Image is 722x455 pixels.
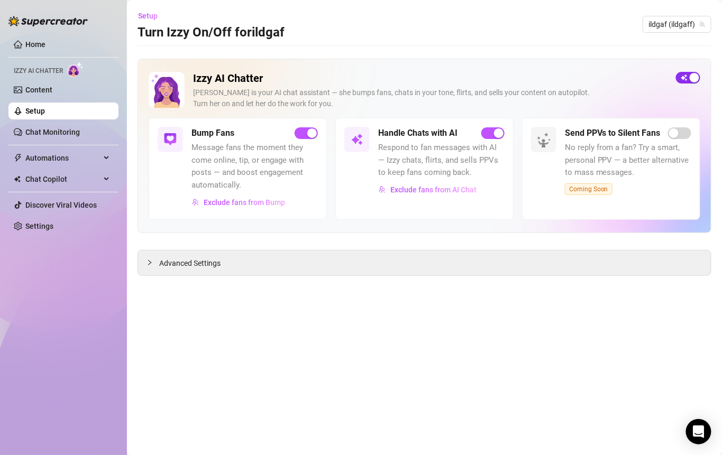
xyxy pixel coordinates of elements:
img: Izzy AI Chatter [149,72,185,108]
span: Exclude fans from AI Chat [390,185,477,194]
a: Chat Monitoring [25,128,80,136]
button: Setup [138,7,166,24]
a: Home [25,40,45,49]
img: svg%3e [192,199,199,206]
div: Open Intercom Messenger [686,419,711,444]
img: logo-BBDzfeDw.svg [8,16,88,26]
span: team [699,21,706,27]
button: Exclude fans from Bump [191,194,286,211]
span: Automations [25,150,100,166]
span: No reply from a fan? Try a smart, personal PPV — a better alternative to mass messages. [565,142,691,179]
div: [PERSON_NAME] is your AI chat assistant — she bumps fans, chats in your tone, flirts, and sells y... [193,87,668,109]
h5: Bump Fans [191,127,234,140]
span: Coming Soon [565,183,613,195]
span: ildgaf (ildgaff) [649,16,705,32]
img: svg%3e [379,186,386,193]
div: collapsed [147,257,159,268]
a: Content [25,86,52,94]
span: Respond to fan messages with AI — Izzy chats, flirts, and sells PPVs to keep fans coming back. [378,142,505,179]
h5: Handle Chats with AI [378,127,458,140]
a: Settings [25,222,53,230]
img: Chat Copilot [14,175,21,183]
span: collapsed [147,259,153,266]
a: Discover Viral Videos [25,201,97,209]
span: Chat Copilot [25,171,100,188]
span: Advanced Settings [159,257,221,269]
h2: Izzy AI Chatter [193,72,668,85]
h3: Turn Izzy On/Off for ildgaf [138,24,285,41]
span: Izzy AI Chatter [14,66,63,76]
span: Setup [138,12,158,20]
span: Message fans the moment they come online, tip, or engage with posts — and boost engagement automa... [191,142,318,191]
a: Setup [25,107,45,115]
h5: Send PPVs to Silent Fans [565,127,661,140]
button: Exclude fans from AI Chat [378,181,477,198]
span: Exclude fans from Bump [204,198,285,207]
img: svg%3e [164,133,177,146]
img: svg%3e [351,133,363,146]
img: silent-fans-ppv-o-N6Mmdf.svg [537,133,554,150]
img: AI Chatter [67,62,84,77]
span: thunderbolt [14,154,22,162]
